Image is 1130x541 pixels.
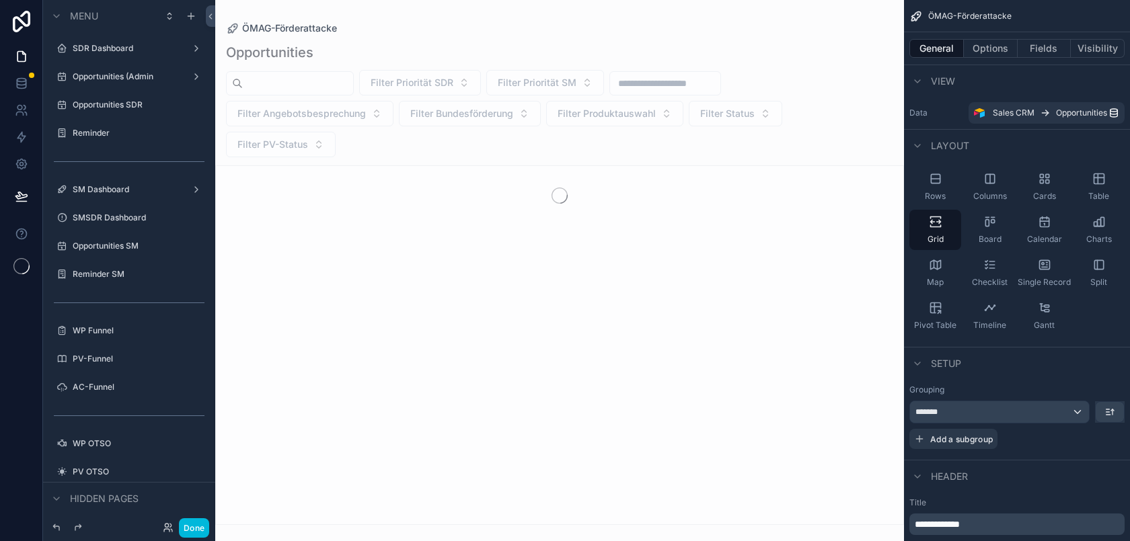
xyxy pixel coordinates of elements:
[1073,253,1125,293] button: Split
[1088,191,1109,202] span: Table
[909,108,963,118] label: Data
[979,234,1002,245] span: Board
[972,277,1008,288] span: Checklist
[73,325,199,336] label: WP Funnel
[964,39,1018,58] button: Options
[73,43,180,54] label: SDR Dashboard
[909,497,1125,508] label: Title
[73,438,199,449] label: WP OTSO
[914,320,956,331] span: Pivot Table
[179,518,209,538] button: Done
[909,384,944,395] label: Grouping
[73,128,199,138] label: Reminder
[1018,210,1070,250] button: Calendar
[909,39,964,58] button: General
[909,210,961,250] button: Grid
[974,108,985,118] img: Airtable Logo
[928,11,1012,22] span: ÖMAG-Förderattacke
[73,71,180,82] label: Opportunities (Admin
[931,357,961,370] span: Setup
[73,466,199,477] label: PV OTSO
[969,102,1125,124] a: Sales CRMOpportunities
[909,513,1125,535] div: scrollable content
[973,191,1007,202] span: Columns
[1033,191,1056,202] span: Cards
[1090,277,1107,288] span: Split
[1018,39,1071,58] button: Fields
[73,353,199,364] label: PV-Funnel
[909,296,961,336] button: Pivot Table
[964,167,1016,207] button: Columns
[1056,108,1107,118] span: Opportunities
[73,269,199,280] label: Reminder SM
[964,253,1016,293] button: Checklist
[964,296,1016,336] button: Timeline
[909,253,961,293] button: Map
[73,382,199,392] label: AC-Funnel
[931,139,969,153] span: Layout
[70,492,139,505] span: Hidden pages
[73,184,180,195] label: SM Dashboard
[73,212,199,223] label: SMSDR Dashboard
[909,429,997,449] button: Add a subgroup
[1018,253,1070,293] button: Single Record
[1018,167,1070,207] button: Cards
[931,470,968,483] span: Header
[1027,234,1062,245] span: Calendar
[909,167,961,207] button: Rows
[925,191,946,202] span: Rows
[1018,296,1070,336] button: Gantt
[930,434,993,444] span: Add a subgroup
[964,210,1016,250] button: Board
[993,108,1034,118] span: Sales CRM
[1071,39,1125,58] button: Visibility
[70,9,98,23] span: Menu
[73,99,199,110] label: Opportunities SDR
[973,320,1006,331] span: Timeline
[928,234,944,245] span: Grid
[1086,234,1112,245] span: Charts
[1034,320,1055,331] span: Gantt
[1018,277,1071,288] span: Single Record
[73,241,199,251] label: Opportunities SM
[927,277,944,288] span: Map
[931,75,955,88] span: View
[1073,210,1125,250] button: Charts
[1073,167,1125,207] button: Table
